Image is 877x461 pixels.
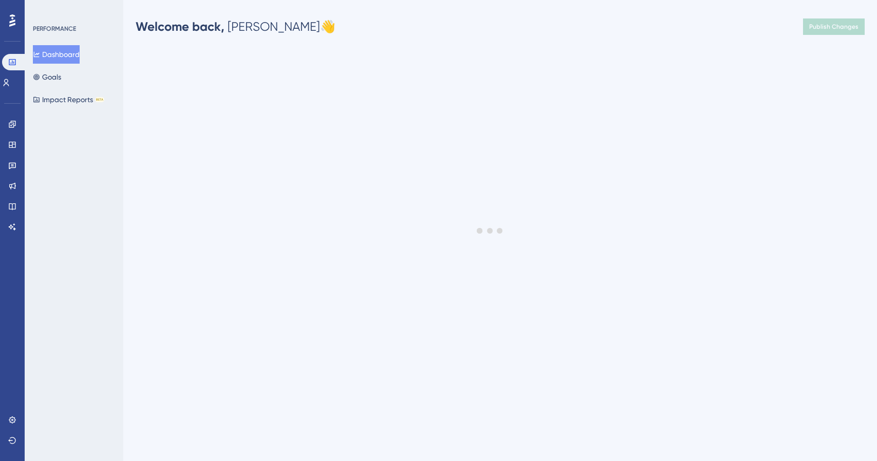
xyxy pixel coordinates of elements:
button: Dashboard [33,45,80,64]
div: [PERSON_NAME] 👋 [136,18,335,35]
div: PERFORMANCE [33,25,76,33]
span: Publish Changes [809,23,859,31]
button: Publish Changes [803,18,865,35]
span: Welcome back, [136,19,225,34]
button: Impact ReportsBETA [33,90,104,109]
button: Goals [33,68,61,86]
div: BETA [95,97,104,102]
